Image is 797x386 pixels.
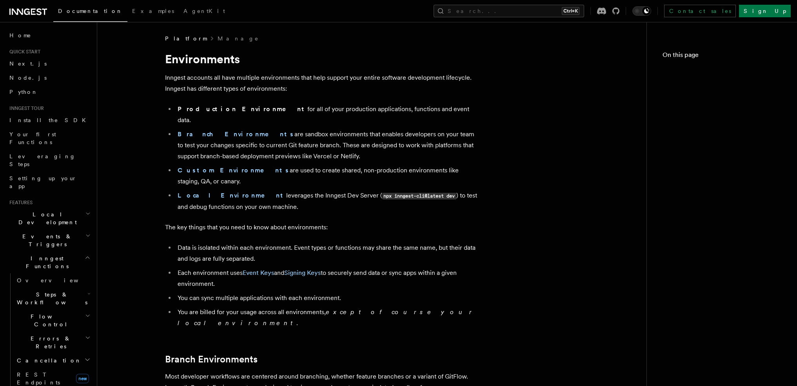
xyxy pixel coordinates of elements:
a: Next.js [6,57,92,71]
li: are sandbox environments that enables developers on your team to test your changes specific to cu... [175,129,479,162]
span: Node.js [9,75,47,81]
a: Local Environment [178,192,286,199]
kbd: Ctrl+K [562,7,579,15]
em: except of course your local environment [178,308,475,327]
button: Cancellation [14,353,92,368]
a: Event Keys [243,269,274,276]
p: Inngest accounts all have multiple environments that help support your entire software developmen... [165,72,479,94]
button: Local Development [6,207,92,229]
button: Steps & Workflows [14,287,92,309]
button: Search...Ctrl+K [434,5,584,17]
span: AgentKit [183,8,225,14]
a: Node.js [6,71,92,85]
li: You can sync multiple applications with each environment. [175,293,479,304]
button: Flow Control [14,309,92,331]
span: REST Endpoints [17,371,60,386]
li: leverages the Inngest Dev Server ( ) to test and debug functions on your own machine. [175,190,479,212]
span: Steps & Workflows [14,291,87,306]
a: Overview [14,273,92,287]
a: Sign Up [739,5,791,17]
li: for all of your production applications, functions and event data. [175,104,479,126]
a: Leveraging Steps [6,149,92,171]
span: Cancellation [14,357,82,364]
a: Setting up your app [6,171,92,193]
a: Contact sales [664,5,736,17]
p: The key things that you need to know about environments: [165,222,479,233]
span: Local Development [6,210,85,226]
span: Documentation [58,8,123,14]
h1: Environments [165,52,479,66]
span: Events & Triggers [6,232,85,248]
a: Documentation [53,2,127,22]
span: Leveraging Steps [9,153,76,167]
span: Errors & Retries [14,335,85,350]
button: Toggle dark mode [632,6,651,16]
span: Home [9,31,31,39]
span: Platform [165,35,207,42]
a: Manage [218,35,259,42]
span: Next.js [9,60,47,67]
li: You are billed for your usage across all environments, . [175,307,479,329]
button: Events & Triggers [6,229,92,251]
h4: On this page [663,50,781,63]
span: Examples [132,8,174,14]
a: Examples [127,2,179,21]
a: Custom Environments [178,166,290,174]
span: Inngest tour [6,105,44,112]
span: Inngest Functions [6,254,85,270]
span: new [76,374,89,383]
strong: Production Environment [178,105,307,113]
span: Python [9,89,38,95]
li: Data is isolated within each environment. Event types or functions may share the same name, but t... [175,242,479,264]
code: npx inngest-cli@latest dev [382,193,456,199]
span: Flow Control [14,313,85,328]
span: Setting up your app [9,175,77,189]
span: Quick start [6,49,40,55]
span: Features [6,199,33,206]
span: Install the SDK [9,117,91,123]
button: Inngest Functions [6,251,92,273]
a: Install the SDK [6,113,92,127]
li: Each environment uses and to securely send data or sync apps within a given environment. [175,267,479,289]
span: Your first Functions [9,131,56,145]
a: Branch Environments [178,130,294,138]
a: Signing Keys [284,269,321,276]
button: Errors & Retries [14,331,92,353]
a: Home [6,28,92,42]
a: AgentKit [179,2,230,21]
span: Overview [17,277,98,284]
li: are used to create shared, non-production environments like staging, QA, or canary. [175,165,479,187]
a: Branch Environments [165,354,258,365]
a: Your first Functions [6,127,92,149]
a: Python [6,85,92,99]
